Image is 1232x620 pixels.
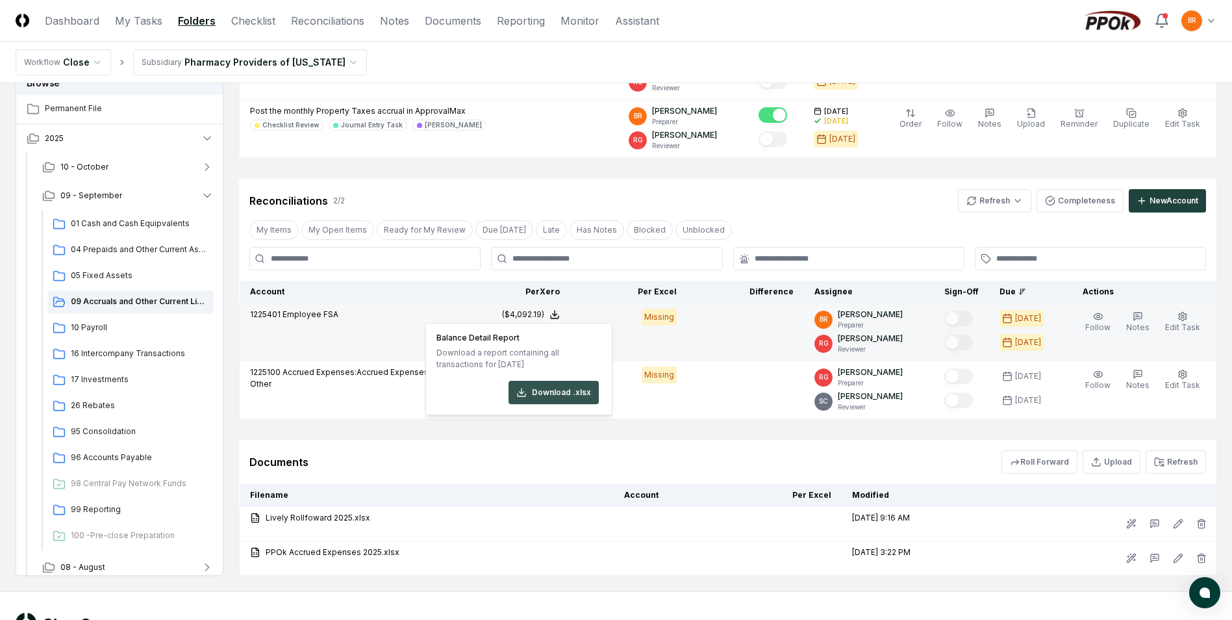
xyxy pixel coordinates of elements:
[1015,337,1041,348] div: [DATE]
[899,119,922,129] span: Order
[71,296,208,307] span: 09 Accruals and Other Current Liabilities
[71,374,208,385] span: 17 Investments
[250,367,281,377] span: 1225100
[1165,322,1200,332] span: Edit Task
[249,193,328,209] div: Reconciliations
[838,367,903,378] p: [PERSON_NAME]
[250,547,603,558] a: PPOk Accrued Expenses 2025.xlsx
[1015,313,1041,324] div: [DATE]
[1146,450,1206,474] button: Refresh
[32,553,224,582] button: 08 - August
[24,57,60,68] div: Workflow
[231,13,275,29] a: Checklist
[341,120,403,130] div: Journal Entry Task
[71,504,208,515] span: 99 Reporting
[1085,322,1111,332] span: Follow
[475,220,533,240] button: Due Today
[1072,286,1206,298] div: Actions
[820,315,828,324] span: BR
[16,95,224,123] a: Permanent File
[32,181,224,210] button: 09 - September
[291,13,364,29] a: Reconciliations
[1015,394,1041,406] div: [DATE]
[1163,367,1203,394] button: Edit Task
[71,270,208,281] span: 05 Fixed Assets
[838,378,903,388] p: Preparer
[47,498,214,522] a: 99 Reporting
[47,446,214,470] a: 96 Accounts Payable
[944,368,973,384] button: Mark complete
[47,291,214,314] a: 09 Accruals and Other Current Liabilities
[16,124,224,153] button: 2025
[47,524,214,548] a: 100 -Pre-close Preparation
[115,13,162,29] a: My Tasks
[1163,309,1203,336] button: Edit Task
[509,381,599,404] button: Download .xlsx
[652,105,717,117] p: [PERSON_NAME]
[838,344,903,354] p: Reviewer
[838,391,903,402] p: [PERSON_NAME]
[178,13,216,29] a: Folders
[838,309,903,320] p: [PERSON_NAME]
[436,347,599,370] p: Download a report containing all transactions for [DATE]
[687,281,804,304] th: Difference
[1083,450,1140,474] button: Upload
[634,111,642,121] span: BR
[675,220,732,240] button: Unblocked
[32,153,224,181] button: 10 - October
[978,119,1001,129] span: Notes
[71,530,208,541] span: 100 -Pre-close Preparation
[47,239,214,262] a: 04 Prepaids and Other Current Assets
[301,220,374,240] button: My Open Items
[262,120,319,130] div: Checklist Review
[47,420,214,444] a: 95 Consolidation
[142,57,182,68] div: Subsidiary
[60,190,122,201] span: 09 - September
[975,105,1004,133] button: Notes
[16,49,367,75] nav: breadcrumb
[425,13,481,29] a: Documents
[759,131,787,147] button: Mark complete
[502,309,560,320] button: ($4,092.19)
[1014,105,1048,133] button: Upload
[842,541,1001,576] td: [DATE] 3:22 PM
[283,309,338,319] span: Employee FSA
[829,133,855,145] div: [DATE]
[1083,309,1113,336] button: Follow
[1165,119,1200,129] span: Edit Task
[633,135,643,145] span: RG
[1124,309,1152,336] button: Notes
[652,117,717,127] p: Preparer
[71,478,208,489] span: 98 Central Pay Network Funds
[935,105,965,133] button: Follow
[377,220,473,240] button: Ready for My Review
[1111,105,1152,133] button: Duplicate
[1001,450,1077,474] button: Roll Forward
[804,281,934,304] th: Assignee
[47,394,214,418] a: 26 Rebates
[1113,119,1150,129] span: Duplicate
[1017,119,1045,129] span: Upload
[60,562,105,573] span: 08 - August
[819,339,829,348] span: RG
[47,213,214,236] a: 01 Cash and Cash Equipvalents
[824,107,848,116] span: [DATE]
[842,484,1001,507] th: Modified
[725,484,842,507] th: Per Excel
[1189,577,1220,608] button: atlas-launcher
[1058,105,1100,133] button: Reminder
[16,14,29,27] img: Logo
[45,103,214,114] span: Permanent File
[71,400,208,411] span: 26 Rebates
[824,116,848,126] div: [DATE]
[1126,322,1150,332] span: Notes
[615,13,659,29] a: Assistant
[838,320,903,330] p: Preparer
[47,316,214,340] a: 10 Payroll
[897,105,924,133] button: Order
[45,133,64,144] span: 2025
[759,107,787,123] button: Mark complete
[1124,367,1152,394] button: Notes
[642,309,677,326] div: Missing
[1015,370,1041,382] div: [DATE]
